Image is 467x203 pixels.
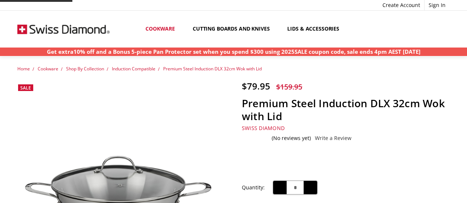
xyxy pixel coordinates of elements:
[315,135,351,141] a: Write a Review
[242,125,285,132] span: Swiss Diamond
[47,48,420,56] p: Get extra10% off and a Bonus 5-piece Pan Protector set when you spend $300 using 2025SALE coupon ...
[242,80,270,92] span: $79.95
[17,66,30,72] a: Home
[66,66,104,72] a: Shop By Collection
[20,85,31,91] span: Sale
[272,135,311,141] span: (No reviews yet)
[242,183,265,192] label: Quantity:
[112,66,155,72] a: Induction Compatible
[163,66,262,72] a: Premium Steel Induction DLX 32cm Wok with Lid
[17,11,110,48] img: Free Shipping On Every Order
[276,82,302,92] span: $159.95
[139,21,186,37] a: Cookware
[38,66,58,72] a: Cookware
[281,21,350,37] a: Lids & Accessories
[242,97,450,123] h1: Premium Steel Induction DLX 32cm Wok with Lid
[351,21,371,37] a: Show All
[186,21,281,37] a: Cutting boards and knives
